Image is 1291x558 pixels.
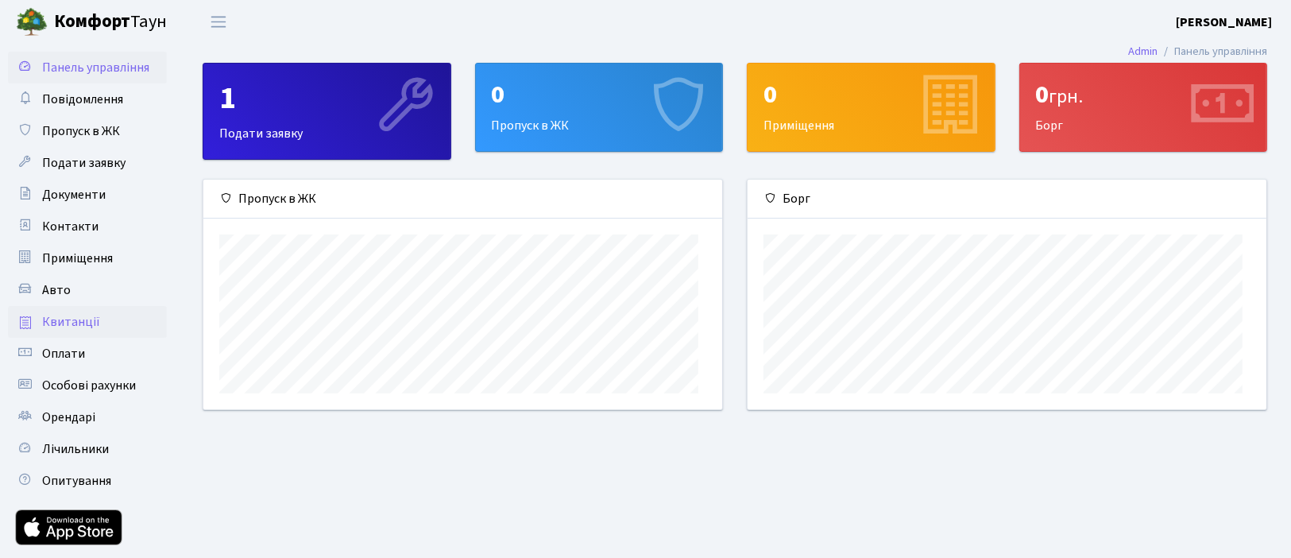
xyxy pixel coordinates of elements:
div: Подати заявку [203,64,450,159]
div: Пропуск в ЖК [476,64,723,151]
span: Пропуск в ЖК [42,122,120,140]
b: Комфорт [54,9,130,34]
a: [PERSON_NAME] [1176,13,1272,32]
a: Особові рахунки [8,370,167,401]
span: Лічильники [42,440,109,458]
b: [PERSON_NAME] [1176,14,1272,31]
a: Приміщення [8,242,167,274]
span: Особові рахунки [42,377,136,394]
span: Панель управління [42,59,149,76]
span: Документи [42,186,106,203]
a: Контакти [8,211,167,242]
span: Повідомлення [42,91,123,108]
span: Опитування [42,472,111,490]
a: Авто [8,274,167,306]
li: Панель управління [1158,43,1267,60]
a: Оплати [8,338,167,370]
div: Борг [748,180,1266,219]
div: 0 [1036,79,1251,110]
div: 0 [492,79,707,110]
span: Контакти [42,218,99,235]
div: 1 [219,79,435,118]
span: Орендарі [42,409,95,426]
div: Пропуск в ЖК [203,180,722,219]
button: Переключити навігацію [199,9,238,35]
a: Пропуск в ЖК [8,115,167,147]
span: Оплати [42,345,85,362]
img: logo.png [16,6,48,38]
a: 0Пропуск в ЖК [475,63,724,152]
span: Квитанції [42,313,100,331]
a: Опитування [8,465,167,497]
a: Орендарі [8,401,167,433]
nav: breadcrumb [1104,35,1291,68]
a: Документи [8,179,167,211]
a: 0Приміщення [747,63,995,152]
span: грн. [1049,83,1084,110]
div: 0 [763,79,979,110]
div: Приміщення [748,64,995,151]
span: Подати заявку [42,154,126,172]
a: 1Подати заявку [203,63,451,160]
span: Таун [54,9,167,36]
a: Панель управління [8,52,167,83]
a: Подати заявку [8,147,167,179]
a: Admin [1128,43,1158,60]
a: Лічильники [8,433,167,465]
a: Квитанції [8,306,167,338]
div: Борг [1020,64,1267,151]
span: Авто [42,281,71,299]
a: Повідомлення [8,83,167,115]
span: Приміщення [42,250,113,267]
